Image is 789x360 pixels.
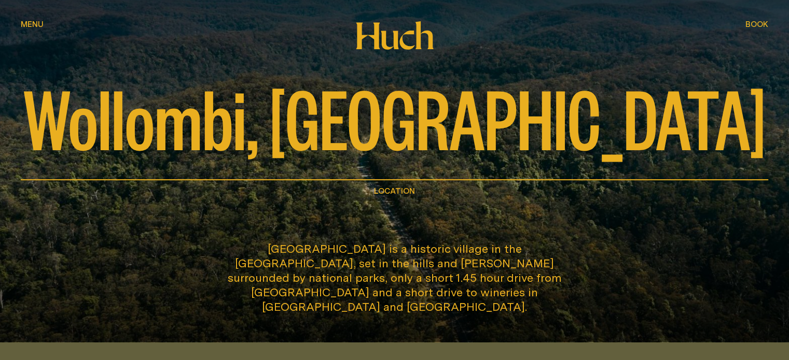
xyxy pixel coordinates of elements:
[220,241,569,314] p: [GEOGRAPHIC_DATA] is a historic village in the [GEOGRAPHIC_DATA], set in the hills and [PERSON_NA...
[745,19,768,31] button: show booking tray
[374,184,415,197] h1: Location
[21,20,44,28] span: Menu
[21,19,44,31] button: show menu
[24,75,766,157] span: Wollombi, [GEOGRAPHIC_DATA]
[745,20,768,28] span: Book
